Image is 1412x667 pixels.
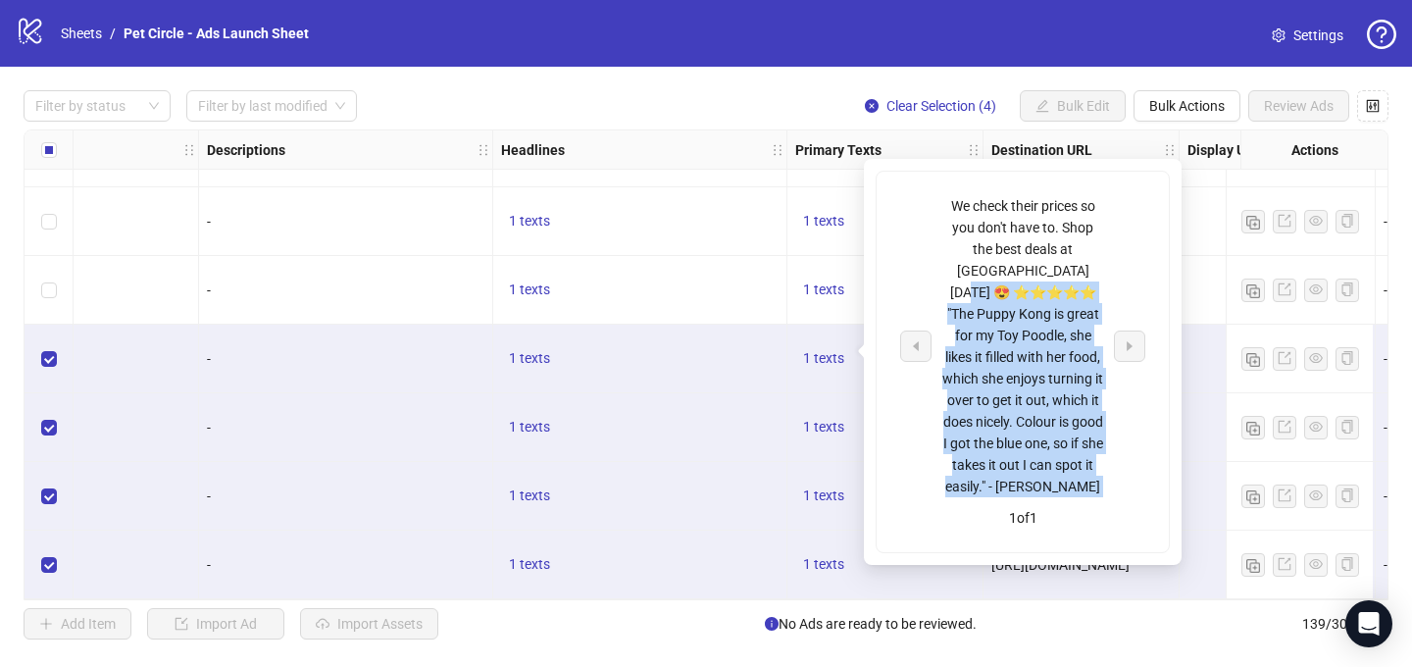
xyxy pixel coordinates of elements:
[196,143,210,157] span: holder
[1357,90,1388,122] button: Configure table settings
[1278,557,1291,571] span: export
[1163,143,1177,157] span: holder
[1309,488,1323,502] span: eye
[1278,420,1291,434] span: export
[803,282,844,297] span: 1 texts
[1149,98,1225,114] span: Bulk Actions
[803,350,844,366] span: 1 texts
[207,420,211,436] span: -
[477,143,490,157] span: holder
[1241,416,1265,439] button: Duplicate
[110,23,116,44] li: /
[1278,282,1291,296] span: export
[509,213,550,229] span: 1 texts
[182,143,196,157] span: holder
[501,485,558,508] button: 1 texts
[1291,139,1338,161] strong: Actions
[25,462,74,531] div: Select row 138
[1187,139,1262,161] strong: Display URL
[1248,90,1349,122] button: Review Ads
[193,130,198,169] div: Resize Assets column
[1241,210,1265,233] button: Duplicate
[501,416,558,439] button: 1 texts
[784,143,798,157] span: holder
[865,99,879,113] span: close-circle
[1256,20,1359,51] a: Settings
[207,488,211,504] span: -
[849,90,1012,122] button: Clear Selection (4)
[25,187,74,256] div: Select row 134
[803,213,844,229] span: 1 texts
[886,98,996,114] span: Clear Selection (4)
[803,487,844,503] span: 1 texts
[803,556,844,572] span: 1 texts
[25,393,74,462] div: Select row 137
[795,485,852,508] button: 1 texts
[207,282,211,298] span: -
[1241,485,1265,508] button: Duplicate
[765,613,977,635] span: No Ads are ready to be reviewed.
[207,557,211,573] span: -
[25,325,74,393] div: Select row 136
[1174,130,1179,169] div: Resize Destination URL column
[941,195,1104,497] div: We check their prices so you don't have to. Shop the best deals at [GEOGRAPHIC_DATA] [DATE] 😍 ⭐️⭐...
[501,279,558,302] button: 1 texts
[300,608,438,640] button: Import Assets
[795,347,852,371] button: 1 texts
[900,507,1145,529] div: 1 of 1
[509,350,550,366] span: 1 texts
[1278,351,1291,365] span: export
[25,256,74,325] div: Select row 135
[978,130,983,169] div: Resize Primary Texts column
[1241,553,1265,577] button: Duplicate
[501,139,565,161] strong: Headlines
[25,130,74,170] div: Select all rows
[991,139,1092,161] strong: Destination URL
[1241,279,1265,302] button: Duplicate
[509,419,550,435] span: 1 texts
[207,139,285,161] strong: Descriptions
[501,553,558,577] button: 1 texts
[795,139,882,161] strong: Primary Texts
[795,553,852,577] button: 1 texts
[24,608,131,640] button: Add Item
[120,23,313,44] a: Pet Circle - Ads Launch Sheet
[765,617,779,631] span: info-circle
[490,143,504,157] span: holder
[1177,143,1190,157] span: holder
[1309,557,1323,571] span: eye
[147,608,284,640] button: Import Ad
[501,347,558,371] button: 1 texts
[1309,282,1323,296] span: eye
[1367,20,1396,49] span: question-circle
[509,282,550,297] span: 1 texts
[1366,99,1380,113] span: control
[795,416,852,439] button: 1 texts
[1241,347,1265,371] button: Duplicate
[782,130,786,169] div: Resize Headlines column
[1278,214,1291,228] span: export
[1134,90,1240,122] button: Bulk Actions
[1278,488,1291,502] span: export
[991,557,1130,573] span: [URL][DOMAIN_NAME]
[1302,613,1388,635] span: 139 / 300 items
[1309,420,1323,434] span: eye
[803,419,844,435] span: 1 texts
[509,556,550,572] span: 1 texts
[1293,25,1343,46] span: Settings
[1309,351,1323,365] span: eye
[771,143,784,157] span: holder
[57,23,106,44] a: Sheets
[509,487,550,503] span: 1 texts
[1272,28,1286,42] span: setting
[795,210,852,233] button: 1 texts
[1020,90,1126,122] button: Bulk Edit
[1309,214,1323,228] span: eye
[207,351,211,367] span: -
[795,279,852,302] button: 1 texts
[25,531,74,599] div: Select row 139
[501,210,558,233] button: 1 texts
[981,143,994,157] span: holder
[207,214,211,230] span: -
[487,130,492,169] div: Resize Descriptions column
